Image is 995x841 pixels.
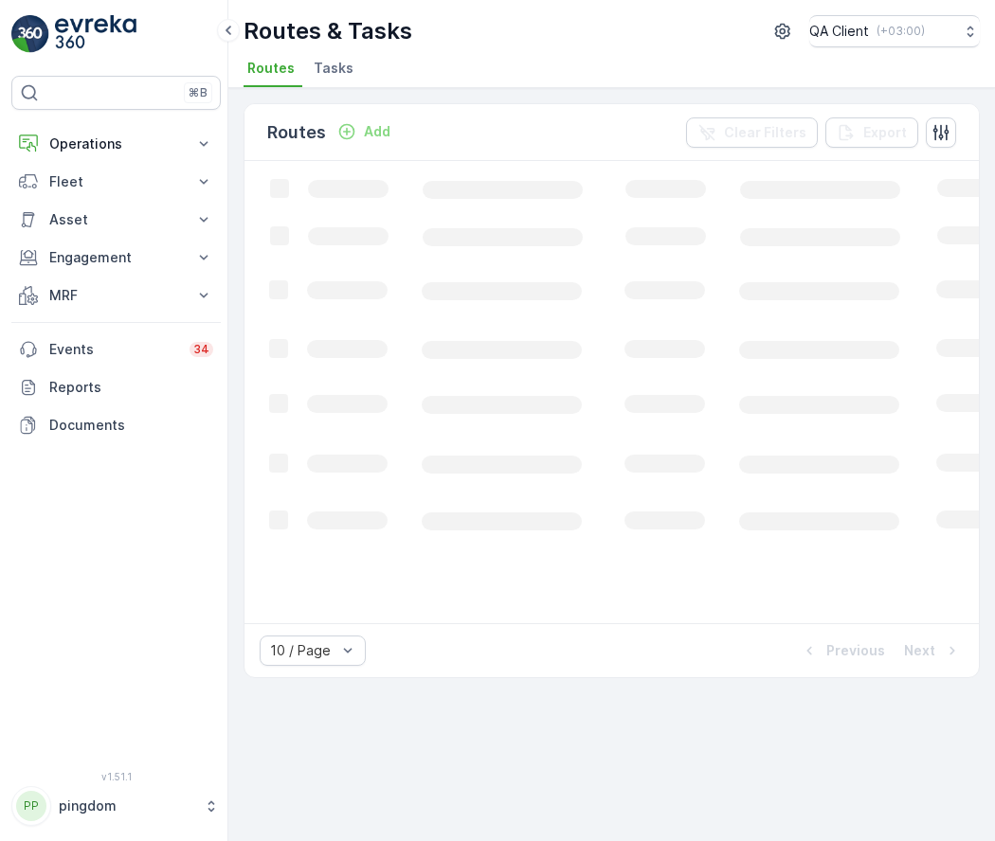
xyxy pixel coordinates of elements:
p: pingdom [59,796,194,815]
p: Clear Filters [724,123,806,142]
p: Documents [49,416,213,435]
button: Add [330,120,398,143]
a: Events34 [11,331,221,368]
p: Operations [49,134,183,153]
div: PP [16,791,46,821]
button: Asset [11,201,221,239]
button: QA Client(+03:00) [809,15,980,47]
a: Documents [11,406,221,444]
button: Operations [11,125,221,163]
button: Clear Filters [686,117,818,148]
button: Fleet [11,163,221,201]
p: Export [863,123,907,142]
p: MRF [49,286,183,305]
button: Export [825,117,918,148]
p: Events [49,340,178,359]
p: Asset [49,210,183,229]
p: Reports [49,378,213,397]
p: Add [364,122,390,141]
img: logo [11,15,49,53]
p: Engagement [49,248,183,267]
p: Fleet [49,172,183,191]
p: Routes [267,119,326,146]
p: Routes & Tasks [244,16,412,46]
p: ( +03:00 ) [877,24,925,39]
button: Engagement [11,239,221,277]
span: Routes [247,59,295,78]
p: 34 [193,342,209,357]
button: Next [902,639,964,662]
button: PPpingdom [11,786,221,826]
span: v 1.51.1 [11,771,221,782]
p: Previous [826,641,885,660]
a: Reports [11,368,221,406]
img: logo_light-DOdMpM7g.png [55,15,136,53]
span: Tasks [314,59,353,78]
button: MRF [11,277,221,314]
p: ⌘B [189,85,208,100]
button: Previous [798,639,887,662]
p: QA Client [809,22,869,41]
p: Next [904,641,935,660]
